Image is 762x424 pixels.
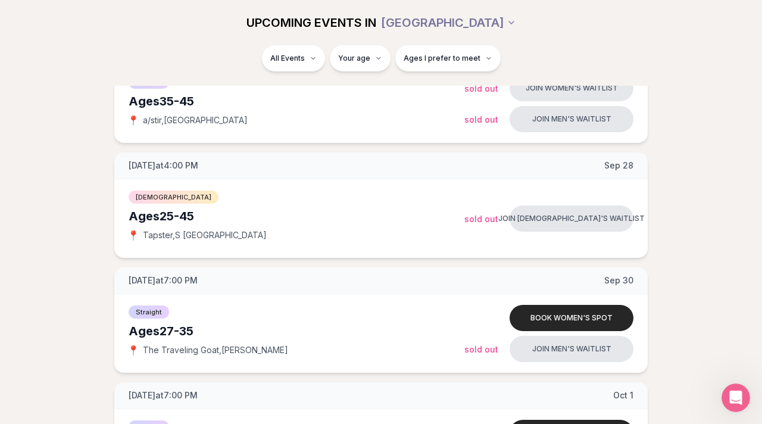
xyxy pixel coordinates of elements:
span: [DATE] at 7:00 PM [129,389,198,401]
span: Sold Out [464,344,498,354]
span: Sep 30 [604,275,633,286]
span: Straight [129,305,169,319]
div: Ages 27-35 [129,323,464,339]
button: Ages I prefer to meet [395,45,501,71]
span: Tapster , S [GEOGRAPHIC_DATA] [143,229,267,241]
div: Ages 35-45 [129,93,464,110]
span: [DATE] at 7:00 PM [129,275,198,286]
button: Join men's waitlist [510,336,633,362]
span: Sold Out [464,114,498,124]
button: [GEOGRAPHIC_DATA] [381,10,516,36]
button: Your age [330,45,391,71]
span: Ages I prefer to meet [404,54,480,63]
span: Sep 28 [604,160,633,172]
span: a/stir , [GEOGRAPHIC_DATA] [143,114,248,126]
button: Book women's spot [510,305,633,331]
span: UPCOMING EVENTS IN [246,14,376,31]
span: [DATE] at 4:00 PM [129,160,198,172]
button: Join women's waitlist [510,75,633,101]
span: The Traveling Goat , [PERSON_NAME] [143,344,288,356]
span: Sold Out [464,83,498,93]
button: Join men's waitlist [510,106,633,132]
button: Join [DEMOGRAPHIC_DATA]'s waitlist [510,205,633,232]
span: 📍 [129,116,138,125]
span: All Events [270,54,305,63]
button: All Events [262,45,325,71]
div: Ages 25-45 [129,208,464,225]
iframe: Intercom live chat [722,384,750,412]
span: Your age [338,54,370,63]
span: 📍 [129,230,138,240]
span: [DEMOGRAPHIC_DATA] [129,191,218,204]
span: Sold Out [464,214,498,224]
span: 📍 [129,345,138,355]
span: Oct 1 [613,389,633,401]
